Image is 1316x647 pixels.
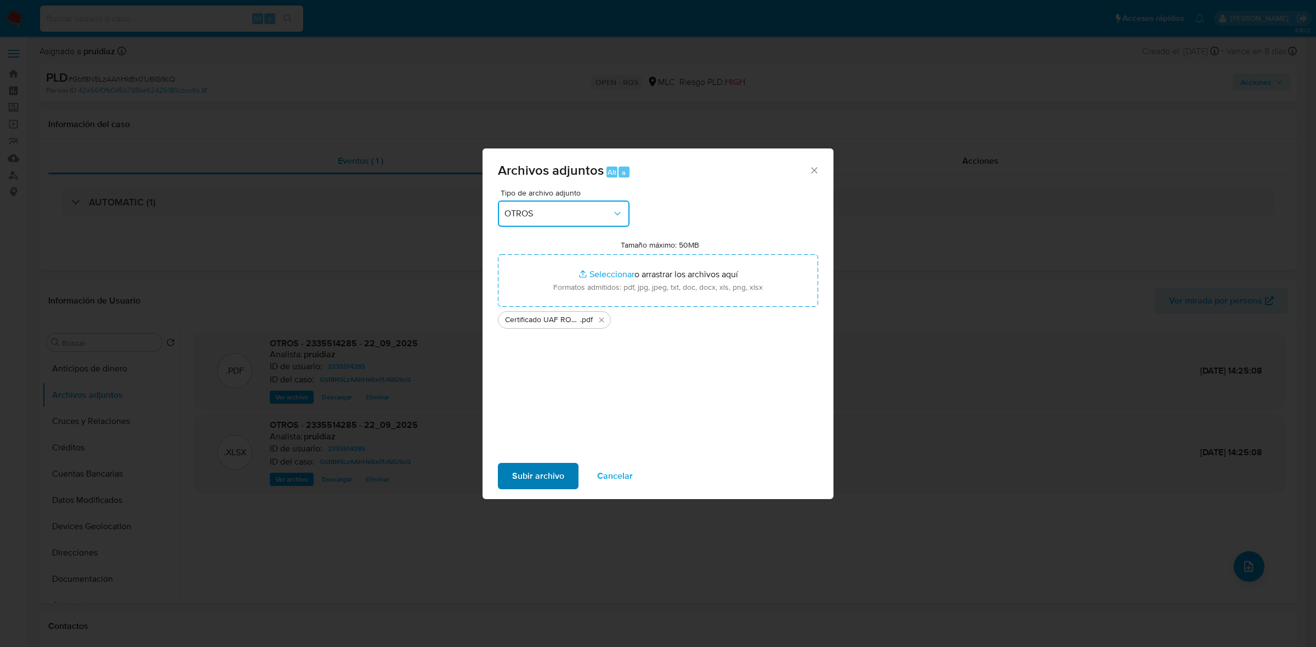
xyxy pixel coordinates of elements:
span: Tipo de archivo adjunto [501,189,632,197]
span: Certificado UAF ROS #1336 [505,314,580,325]
span: .pdf [580,314,593,325]
span: Alt [608,167,616,178]
ul: Archivos seleccionados [498,307,818,329]
span: a [622,167,626,178]
button: Eliminar Certificado UAF ROS #1336.pdf [595,313,608,327]
button: Subir archivo [498,463,578,489]
span: Subir archivo [512,464,564,488]
button: OTROS [498,201,629,227]
button: Cerrar [809,165,819,175]
span: Cancelar [597,464,633,488]
label: Tamaño máximo: 50MB [621,240,699,250]
button: Cancelar [583,463,647,489]
span: Archivos adjuntos [498,161,604,180]
span: OTROS [504,208,612,219]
